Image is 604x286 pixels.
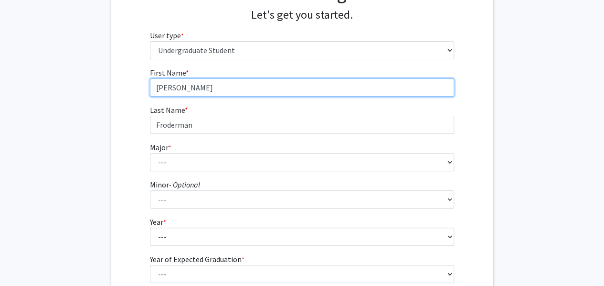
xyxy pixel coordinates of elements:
iframe: Chat [7,243,41,279]
label: Major [150,142,171,153]
label: User type [150,30,184,41]
label: Year [150,216,166,228]
label: Minor [150,179,200,190]
span: First Name [150,68,186,77]
h4: Let's get you started. [150,8,454,22]
span: Last Name [150,105,185,115]
i: - Optional [169,180,200,189]
label: Year of Expected Graduation [150,253,244,265]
